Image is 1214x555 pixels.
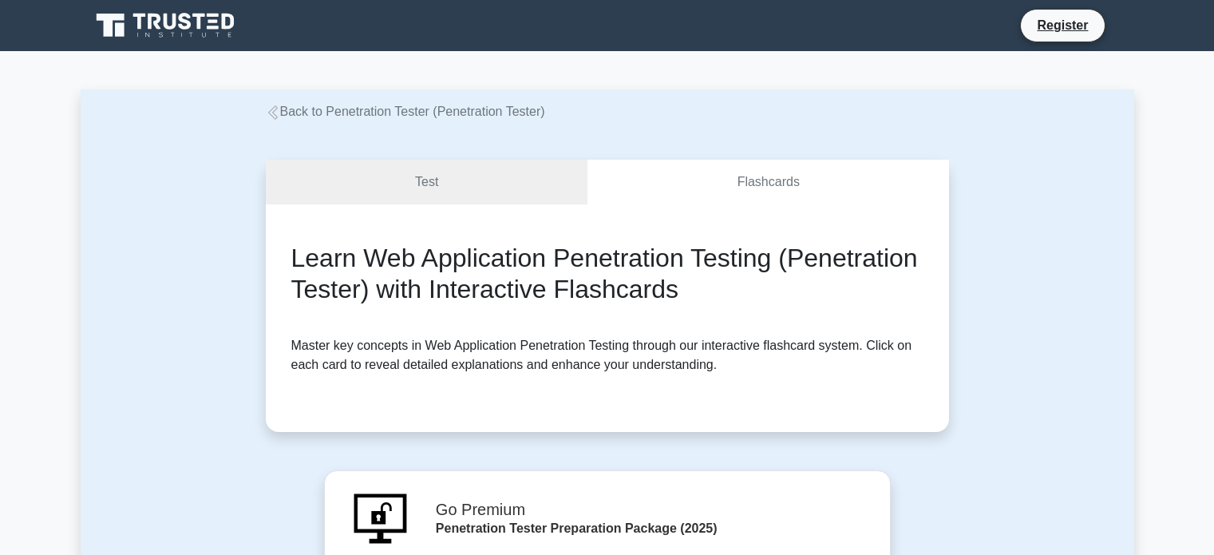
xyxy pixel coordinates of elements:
a: Test [266,160,588,205]
p: Master key concepts in Web Application Penetration Testing through our interactive flashcard syst... [291,336,923,375]
h2: Learn Web Application Penetration Testing (Penetration Tester) with Interactive Flashcards [291,243,923,304]
a: Register [1027,15,1097,35]
a: Back to Penetration Tester (Penetration Tester) [266,105,545,118]
a: Flashcards [587,160,948,205]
